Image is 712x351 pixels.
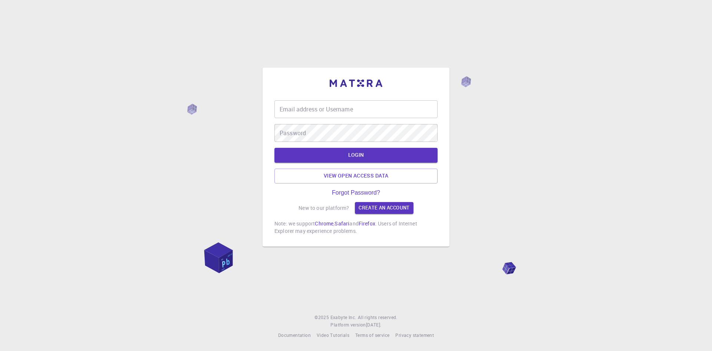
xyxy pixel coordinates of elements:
a: Video Tutorials [317,332,349,339]
a: Documentation [278,332,311,339]
span: Privacy statement [395,332,434,338]
a: Chrome [315,220,333,227]
a: Exabyte Inc. [330,314,356,321]
span: All rights reserved. [358,314,398,321]
span: Terms of service [355,332,389,338]
a: Terms of service [355,332,389,339]
a: View open access data [274,169,438,183]
a: Firefox [359,220,375,227]
span: Platform version [330,321,366,329]
span: Video Tutorials [317,332,349,338]
p: New to our platform? [299,204,349,212]
a: Forgot Password? [332,189,380,196]
a: Create an account [355,202,413,214]
a: Safari [334,220,349,227]
span: © 2025 [314,314,330,321]
a: [DATE]. [366,321,382,329]
a: Privacy statement [395,332,434,339]
button: LOGIN [274,148,438,163]
span: Documentation [278,332,311,338]
span: Exabyte Inc. [330,314,356,320]
span: [DATE] . [366,322,382,328]
p: Note: we support , and . Users of Internet Explorer may experience problems. [274,220,438,235]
